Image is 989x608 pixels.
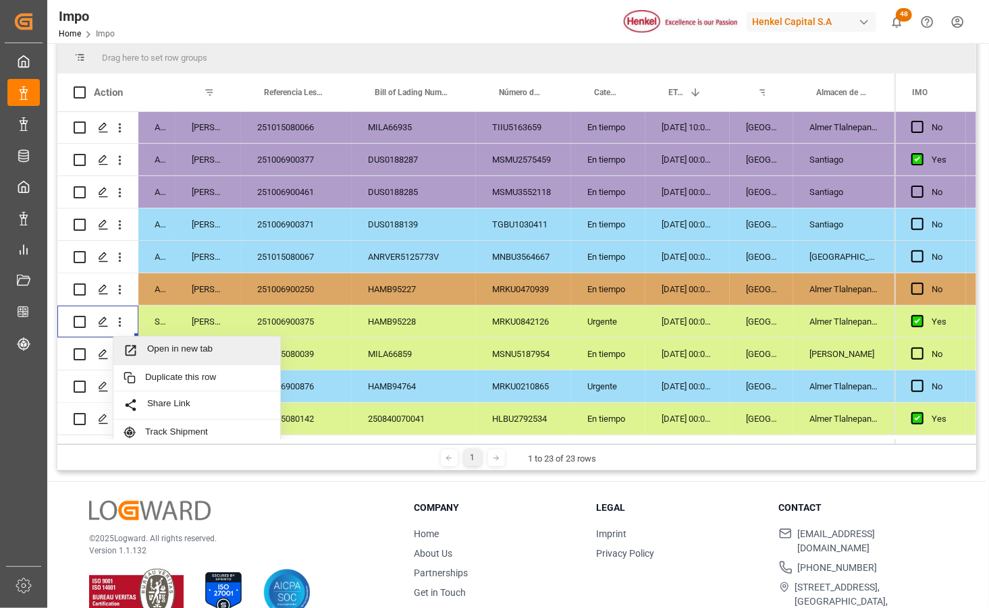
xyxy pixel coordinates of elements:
h3: Contact [779,501,944,515]
div: 250906900876 [241,370,352,402]
div: Arrived [138,241,176,273]
div: 251006900377 [241,144,352,175]
div: Santiago [793,209,895,240]
div: Storage [138,306,176,337]
img: Henkel%20logo.jpg_1689854090.jpg [624,10,737,34]
div: En tiempo [571,403,645,435]
img: Logward Logo [89,501,211,520]
div: En tiempo [571,209,645,240]
div: Press SPACE to select this row. [57,241,895,273]
a: Imprint [596,528,626,539]
div: MILA66935 [352,111,476,143]
span: Drag here to set row groups [102,53,207,63]
div: 250840070041 [352,403,476,435]
span: [PHONE_NUMBER] [798,561,878,575]
p: Version 1.1.132 [89,545,380,557]
div: HAMB95227 [352,273,476,305]
div: [GEOGRAPHIC_DATA] [730,273,793,305]
div: [DATE] 10:00:00 [645,111,730,143]
div: Press SPACE to select this row. [57,306,895,338]
span: Almacen de entrega [816,88,867,97]
a: Home [414,528,439,539]
div: MRKU0210865 [476,370,571,402]
div: HAMB95228 [352,306,476,337]
div: MSMU3552118 [476,176,571,208]
div: [GEOGRAPHIC_DATA] [730,370,793,402]
div: Impo [59,6,115,26]
div: [PERSON_NAME] [793,338,895,370]
a: Privacy Policy [596,548,654,559]
a: About Us [414,548,452,559]
div: Press SPACE to select this row. [57,111,895,144]
h3: Company [414,501,579,515]
div: 251015080067 [241,241,352,273]
div: Press SPACE to select this row. [57,338,895,370]
div: MSMU2575459 [476,144,571,175]
div: Almer Tlalnepantla [793,403,895,435]
div: ANRVER5125773V [352,241,476,273]
div: [DATE] 00:00:00 [645,144,730,175]
div: No [932,112,950,143]
h3: Legal [596,501,761,515]
div: No [932,339,950,370]
div: [PERSON_NAME] [176,241,241,273]
div: 251015080066 [241,111,352,143]
div: [PERSON_NAME] [176,273,241,305]
a: Home [59,29,81,38]
div: Press SPACE to select this row. [57,209,895,241]
div: Press SPACE to select this row. [57,144,895,176]
button: Help Center [912,7,942,37]
div: [PERSON_NAME] [176,111,241,143]
div: [DATE] 00:00:00 [645,273,730,305]
div: Henkel Capital S.A [747,12,876,32]
div: No [932,371,950,402]
div: Urgente [571,370,645,402]
span: Referencia Leschaco [264,88,323,97]
div: Santiago [793,144,895,175]
div: [DATE] 00:00:00 [645,241,730,273]
button: show 48 new notifications [882,7,912,37]
div: Press SPACE to select this row. [57,176,895,209]
div: 251006900250 [241,273,352,305]
div: 250915080142 [241,403,352,435]
div: 251006900371 [241,209,352,240]
div: MSNU5187954 [476,338,571,370]
div: [PERSON_NAME] [176,176,241,208]
div: Press SPACE to select this row. [57,273,895,306]
div: [GEOGRAPHIC_DATA] [730,338,793,370]
div: [GEOGRAPHIC_DATA] [730,209,793,240]
div: [GEOGRAPHIC_DATA] [730,403,793,435]
span: IMO [912,88,928,97]
a: Partnerships [414,568,468,578]
div: Almer Tlalnepantla [793,370,895,402]
span: Categoría [594,88,617,97]
div: [GEOGRAPHIC_DATA] [730,111,793,143]
div: Santiago [793,176,895,208]
div: Press SPACE to select this row. [57,403,895,435]
div: [PERSON_NAME] [176,306,241,337]
div: [PERSON_NAME] [176,144,241,175]
div: En tiempo [571,338,645,370]
div: Almer Tlalnepantla [793,306,895,337]
a: Get in Touch [414,587,466,598]
p: © 2025 Logward. All rights reserved. [89,532,380,545]
div: Arrived [138,176,176,208]
div: [DATE] 00:00:00 [645,370,730,402]
div: MRKU0470939 [476,273,571,305]
div: MRKU0842126 [476,306,571,337]
div: DUS0188139 [352,209,476,240]
div: [GEOGRAPHIC_DATA] [730,176,793,208]
div: En tiempo [571,241,645,273]
div: No [932,274,950,305]
div: HLBU2792534 [476,403,571,435]
div: Action [94,86,123,99]
div: 251015080039 [241,338,352,370]
span: [EMAIL_ADDRESS][DOMAIN_NAME] [797,527,944,555]
div: Arrived [138,273,176,305]
div: TIIU5163659 [476,111,571,143]
div: [DATE] 00:00:00 [645,306,730,337]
